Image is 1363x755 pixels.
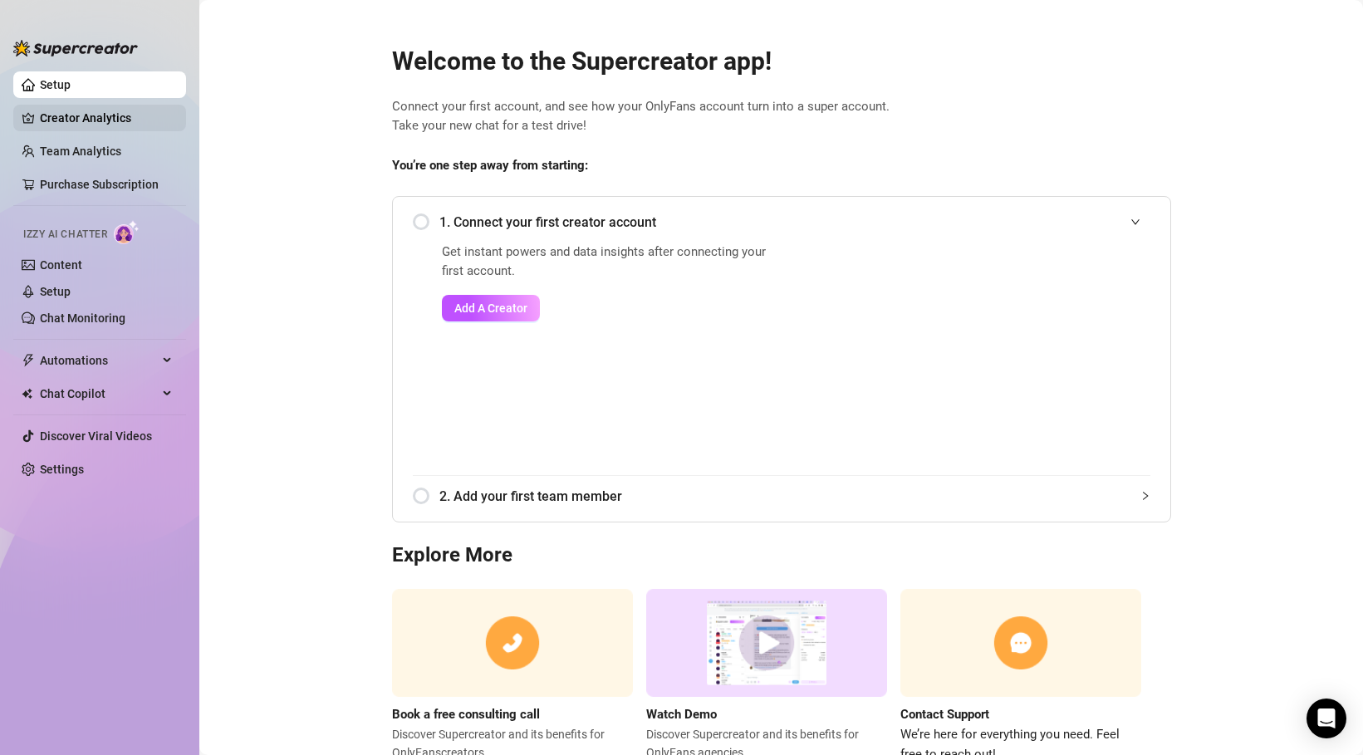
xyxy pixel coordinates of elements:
span: Chat Copilot [40,380,158,407]
strong: Watch Demo [646,707,717,722]
img: Chat Copilot [22,388,32,400]
a: Discover Viral Videos [40,429,152,443]
span: Connect your first account, and see how your OnlyFans account turn into a super account. Take you... [392,97,1171,136]
span: Izzy AI Chatter [23,227,107,243]
span: Get instant powers and data insights after connecting your first account. [442,243,777,282]
div: Open Intercom Messenger [1307,699,1346,738]
span: Automations [40,347,158,374]
span: Add A Creator [454,302,527,315]
a: Purchase Subscription [40,171,173,198]
div: 1. Connect your first creator account [413,202,1150,243]
strong: You’re one step away from starting: [392,158,588,173]
a: Add A Creator [442,295,777,321]
img: AI Chatter [114,220,140,244]
img: supercreator demo [646,589,887,698]
img: consulting call [392,589,633,698]
img: contact support [900,589,1141,698]
span: expanded [1130,217,1140,227]
a: Content [40,258,82,272]
h2: Welcome to the Supercreator app! [392,46,1171,77]
span: 2. Add your first team member [439,486,1150,507]
strong: Book a free consulting call [392,707,540,722]
h3: Explore More [392,542,1171,569]
strong: Contact Support [900,707,989,722]
span: collapsed [1140,491,1150,501]
a: Setup [40,78,71,91]
a: Setup [40,285,71,298]
button: Add A Creator [442,295,540,321]
a: Team Analytics [40,145,121,158]
iframe: Add Creators [818,243,1150,455]
img: logo-BBDzfeDw.svg [13,40,138,56]
span: 1. Connect your first creator account [439,212,1150,233]
a: Creator Analytics [40,105,173,131]
div: 2. Add your first team member [413,476,1150,517]
a: Chat Monitoring [40,311,125,325]
a: Settings [40,463,84,476]
span: thunderbolt [22,354,35,367]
